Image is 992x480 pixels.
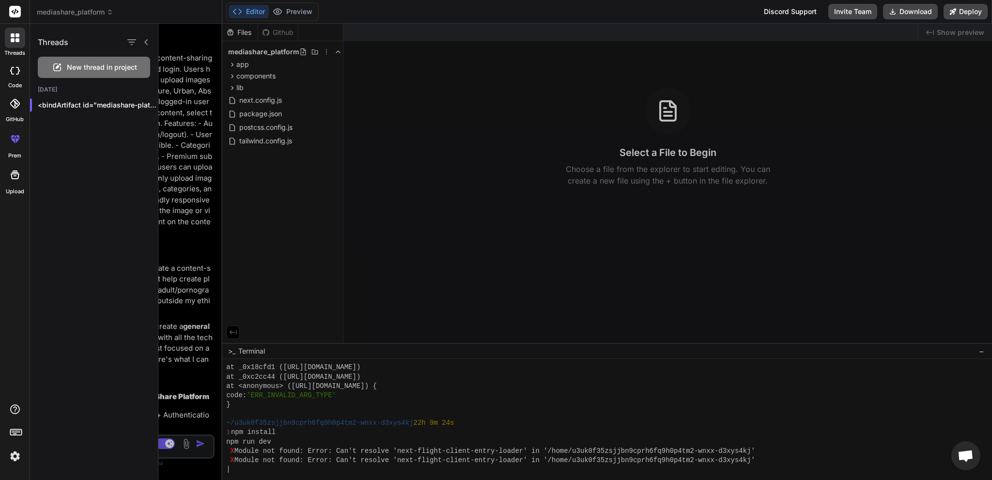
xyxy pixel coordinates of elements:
button: Editor [229,5,269,18]
h2: [DATE] [30,86,158,93]
button: Download [883,4,938,19]
label: Upload [6,187,24,196]
label: threads [4,49,25,57]
p: <bindArtifact id="mediashare-platform" t... [38,100,158,110]
div: Discord Support [758,4,822,19]
h1: Threads [38,36,68,48]
label: code [8,81,22,90]
label: GitHub [6,115,24,124]
img: settings [7,448,23,465]
button: Invite Team [828,4,877,19]
span: mediashare_platform [37,7,113,17]
label: prem [8,152,21,160]
span: New thread in project [67,62,137,72]
div: Chat öffnen [951,441,980,470]
button: Preview [269,5,316,18]
button: Deploy [944,4,988,19]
